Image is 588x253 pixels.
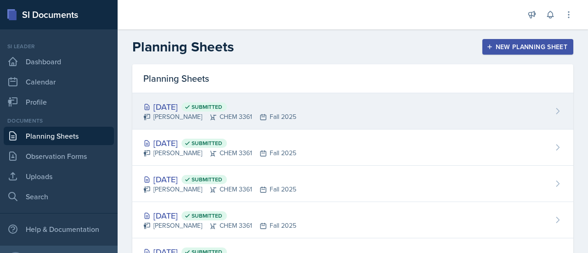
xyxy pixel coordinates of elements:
[143,148,296,158] div: [PERSON_NAME] CHEM 3361 Fall 2025
[4,42,114,51] div: Si leader
[4,127,114,145] a: Planning Sheets
[192,176,222,183] span: Submitted
[132,129,573,166] a: [DATE] Submitted [PERSON_NAME]CHEM 3361Fall 2025
[143,221,296,231] div: [PERSON_NAME] CHEM 3361 Fall 2025
[132,202,573,238] a: [DATE] Submitted [PERSON_NAME]CHEM 3361Fall 2025
[4,220,114,238] div: Help & Documentation
[4,73,114,91] a: Calendar
[143,173,296,186] div: [DATE]
[488,43,567,51] div: New Planning Sheet
[143,185,296,194] div: [PERSON_NAME] CHEM 3361 Fall 2025
[132,93,573,129] a: [DATE] Submitted [PERSON_NAME]CHEM 3361Fall 2025
[143,137,296,149] div: [DATE]
[4,167,114,186] a: Uploads
[132,39,234,55] h2: Planning Sheets
[143,112,296,122] div: [PERSON_NAME] CHEM 3361 Fall 2025
[4,147,114,165] a: Observation Forms
[4,93,114,111] a: Profile
[143,101,296,113] div: [DATE]
[4,117,114,125] div: Documents
[192,103,222,111] span: Submitted
[4,187,114,206] a: Search
[143,209,296,222] div: [DATE]
[482,39,573,55] button: New Planning Sheet
[192,140,222,147] span: Submitted
[192,212,222,219] span: Submitted
[132,166,573,202] a: [DATE] Submitted [PERSON_NAME]CHEM 3361Fall 2025
[4,52,114,71] a: Dashboard
[132,64,573,93] div: Planning Sheets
